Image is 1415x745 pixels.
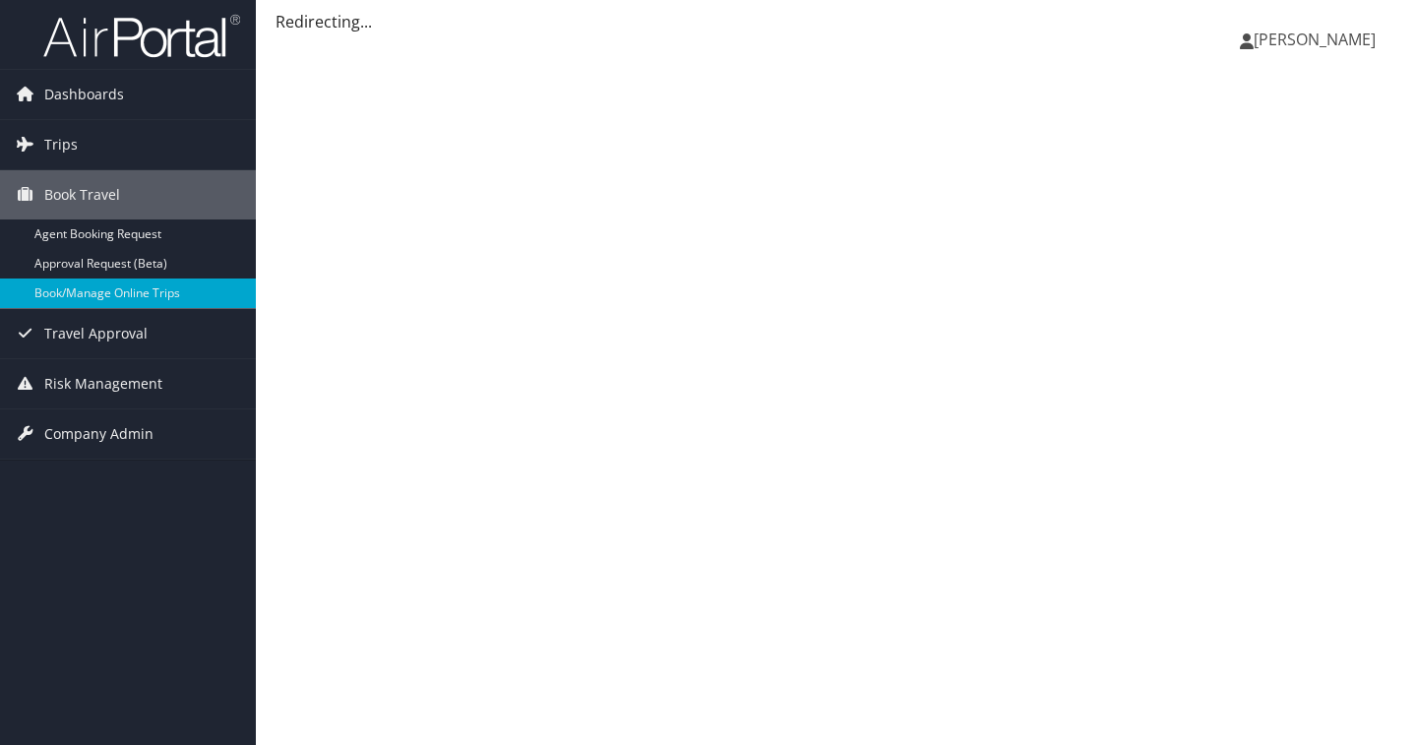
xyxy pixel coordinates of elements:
[1240,10,1395,69] a: [PERSON_NAME]
[44,70,124,119] span: Dashboards
[44,170,120,219] span: Book Travel
[44,309,148,358] span: Travel Approval
[276,10,1395,33] div: Redirecting...
[43,13,240,59] img: airportal-logo.png
[44,120,78,169] span: Trips
[44,409,154,459] span: Company Admin
[1254,29,1376,50] span: [PERSON_NAME]
[44,359,162,408] span: Risk Management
